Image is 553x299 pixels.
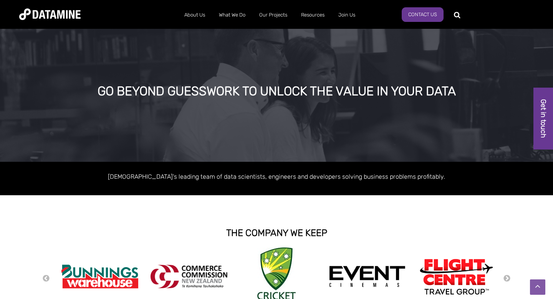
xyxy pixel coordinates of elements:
[418,257,495,296] img: Flight Centre
[252,5,294,25] a: Our Projects
[402,7,444,22] a: Contact Us
[212,5,252,25] a: What We Do
[503,274,511,283] button: Next
[19,8,81,20] img: Datamine
[42,274,50,283] button: Previous
[177,5,212,25] a: About Us
[533,88,553,149] a: Get in touch
[65,85,488,98] div: GO BEYOND GUESSWORK TO UNLOCK THE VALUE IN YOUR DATA
[294,5,331,25] a: Resources
[226,228,327,238] strong: THE COMPANY WE KEEP
[58,171,495,182] p: [DEMOGRAPHIC_DATA]'s leading team of data scientists, engineers and developers solving business p...
[329,266,406,288] img: event cinemas
[331,5,362,25] a: Join Us
[61,262,138,291] img: Bunnings Warehouse
[151,265,227,288] img: commercecommission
